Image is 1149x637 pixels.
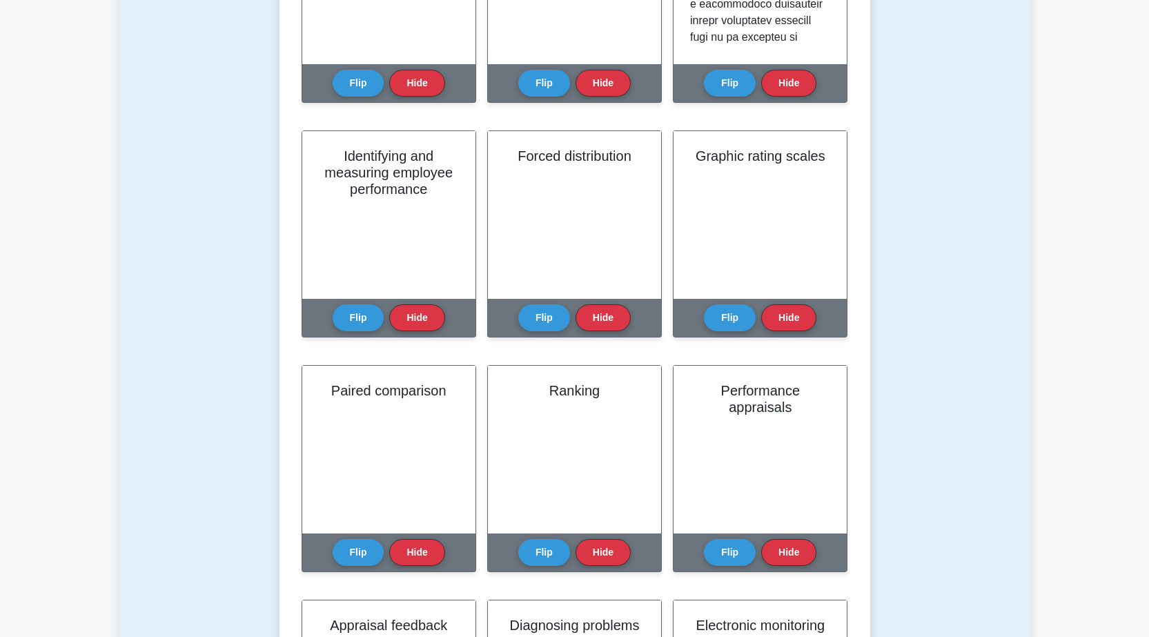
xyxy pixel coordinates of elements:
button: Flip [333,70,384,97]
button: Hide [576,304,631,331]
button: Flip [333,304,384,331]
button: Flip [704,539,756,566]
h2: Paired comparison [319,382,459,399]
button: Hide [761,304,816,331]
button: Flip [333,539,384,566]
button: Hide [389,304,444,331]
h2: Diagnosing problems [504,617,645,634]
button: Hide [389,70,444,97]
button: Hide [761,539,816,566]
h2: Appraisal feedback [319,617,459,634]
h2: Identifying and measuring employee performance [319,148,459,197]
button: Flip [518,304,570,331]
button: Hide [576,70,631,97]
button: Flip [518,539,570,566]
button: Hide [389,539,444,566]
button: Flip [518,70,570,97]
button: Hide [576,539,631,566]
h2: Electronic monitoring [690,617,830,634]
button: Flip [704,304,756,331]
button: Flip [704,70,756,97]
button: Hide [761,70,816,97]
h2: Performance appraisals [690,382,830,415]
h2: Graphic rating scales [690,148,830,164]
h2: Ranking [504,382,645,399]
h2: Forced distribution [504,148,645,164]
